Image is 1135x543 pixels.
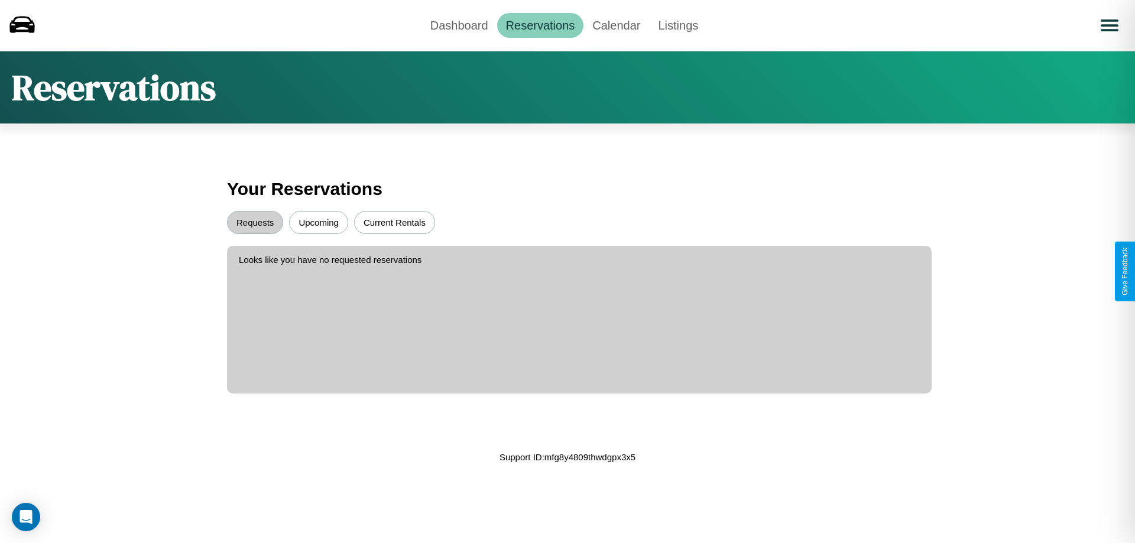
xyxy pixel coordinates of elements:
[500,449,635,465] p: Support ID: mfg8y4809thwdgpx3x5
[583,13,649,38] a: Calendar
[12,503,40,531] div: Open Intercom Messenger
[421,13,497,38] a: Dashboard
[227,211,283,234] button: Requests
[497,13,584,38] a: Reservations
[289,211,348,234] button: Upcoming
[649,13,707,38] a: Listings
[1121,248,1129,295] div: Give Feedback
[227,173,908,205] h3: Your Reservations
[354,211,435,234] button: Current Rentals
[239,252,920,268] p: Looks like you have no requested reservations
[1093,9,1126,42] button: Open menu
[12,63,216,112] h1: Reservations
